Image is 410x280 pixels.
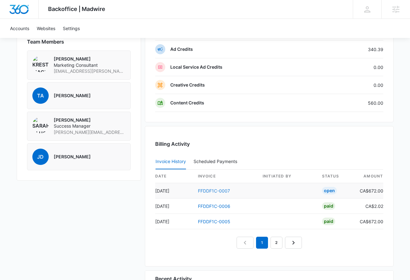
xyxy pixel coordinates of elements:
nav: Pagination [237,237,302,249]
span: TA [32,87,49,104]
p: [PERSON_NAME] [54,92,91,99]
p: [PERSON_NAME] [54,56,125,62]
p: [PERSON_NAME] [54,154,91,160]
span: Marketing Consultant [54,62,125,68]
th: status [317,170,355,183]
td: CA$672.00 [355,183,383,198]
td: [DATE] [155,198,193,214]
div: Open [322,187,337,194]
th: Initiated By [258,170,317,183]
td: 0.00 [317,58,383,76]
div: Scheduled Payments [194,159,240,164]
button: Invoice History [156,154,186,169]
span: [EMAIL_ADDRESS][PERSON_NAME][DOMAIN_NAME] [54,68,125,74]
span: JD [32,149,49,165]
a: Page 2 [271,237,282,249]
td: 0.00 [317,76,383,94]
img: Sarah Gluchacki [32,117,49,133]
td: 560.00 [317,94,383,112]
p: Local Service Ad Credits [170,64,222,70]
p: Ad Credits [170,46,193,52]
a: Next Page [285,237,302,249]
a: FFDDF1C-0006 [198,203,230,209]
span: Team Members [27,38,64,45]
td: [DATE] [155,183,193,198]
td: 340.39 [317,40,383,58]
th: amount [355,170,383,183]
span: [PERSON_NAME][EMAIL_ADDRESS][PERSON_NAME][DOMAIN_NAME] [54,129,125,135]
div: Paid [322,218,335,225]
th: date [155,170,193,183]
span: Backoffice | Madwire [48,6,105,12]
h3: Billing Activity [155,140,383,148]
span: Success Manager [54,123,125,129]
p: [PERSON_NAME] [54,117,125,123]
a: FFDDF1C-0007 [198,188,230,193]
img: Kresta MacKinnon [32,56,49,72]
td: CA$672.00 [355,214,383,229]
a: FFDDF1C-0005 [198,219,230,224]
a: Settings [59,19,84,38]
th: invoice [193,170,258,183]
p: Creative Credits [170,82,205,88]
div: Paid [322,202,335,210]
p: Content Credits [170,100,204,106]
em: 1 [256,237,268,249]
td: CA$2.02 [355,198,383,214]
a: Accounts [6,19,33,38]
a: Websites [33,19,59,38]
td: [DATE] [155,214,193,229]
